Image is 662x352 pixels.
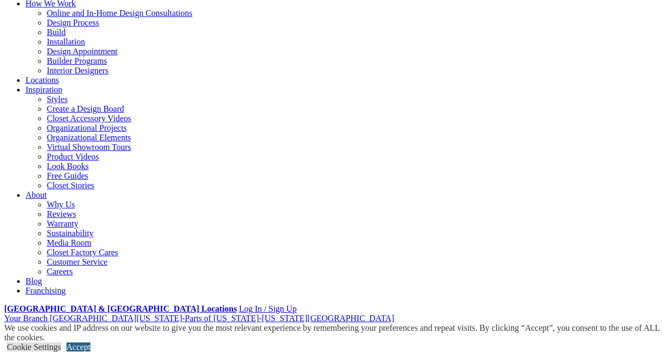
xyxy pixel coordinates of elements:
[47,248,118,257] a: Closet Factory Cares
[239,304,296,313] a: Log In / Sign Up
[26,76,59,85] a: Locations
[47,47,118,56] a: Design Appointment
[47,181,94,190] a: Closet Stories
[47,114,131,123] a: Closet Accessory Videos
[47,229,94,238] a: Sustainability
[26,276,42,286] a: Blog
[7,342,61,351] a: Cookie Settings
[47,171,88,180] a: Free Guides
[47,209,76,219] a: Reviews
[47,28,66,37] a: Build
[47,143,131,152] a: Virtual Showroom Tours
[26,85,62,94] a: Inspiration
[26,286,66,295] a: Franchising
[47,37,85,46] a: Installation
[47,257,107,266] a: Customer Service
[47,219,78,228] a: Warranty
[66,342,90,351] a: Accept
[47,18,99,27] a: Design Process
[4,314,47,323] span: Your Branch
[47,238,91,247] a: Media Room
[47,152,99,161] a: Product Videos
[47,200,75,209] a: Why Us
[47,267,73,276] a: Careers
[47,66,108,75] a: Interior Designers
[4,323,662,342] div: We use cookies and IP address on our website to give you the most relevant experience by remember...
[4,314,394,323] a: Your Branch [GEOGRAPHIC_DATA][US_STATE]-Parts of [US_STATE]-[US_STATE][GEOGRAPHIC_DATA]
[47,133,131,142] a: Organizational Elements
[47,9,192,18] a: Online and In-Home Design Consultations
[47,162,89,171] a: Look Books
[26,190,47,199] a: About
[49,314,394,323] span: [GEOGRAPHIC_DATA][US_STATE]-Parts of [US_STATE]-[US_STATE][GEOGRAPHIC_DATA]
[47,123,127,132] a: Organizational Projects
[4,304,237,313] a: [GEOGRAPHIC_DATA] & [GEOGRAPHIC_DATA] Locations
[47,56,107,65] a: Builder Programs
[47,104,124,113] a: Create a Design Board
[47,95,68,104] a: Styles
